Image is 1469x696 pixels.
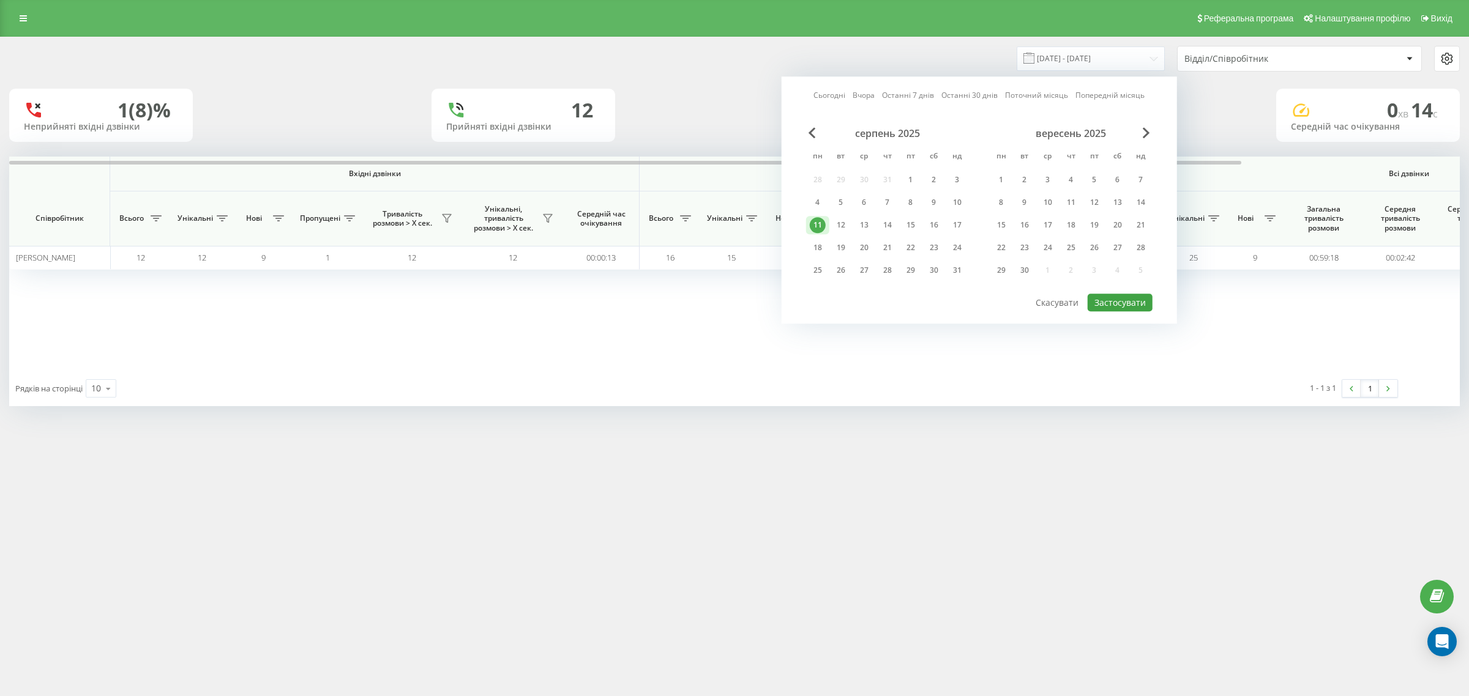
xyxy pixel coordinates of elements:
[922,216,946,234] div: сб 16 серп 2025 р.
[1013,261,1036,280] div: вт 30 вер 2025 р.
[1086,217,1102,233] div: 19
[926,217,942,233] div: 16
[810,262,826,278] div: 25
[1129,239,1153,257] div: нд 28 вер 2025 р.
[198,252,206,263] span: 12
[949,172,965,188] div: 3
[1013,171,1036,189] div: вт 2 вер 2025 р.
[922,261,946,280] div: сб 30 серп 2025 р.
[1017,240,1033,256] div: 23
[1029,294,1085,311] button: Скасувати
[1133,240,1149,256] div: 28
[903,172,919,188] div: 1
[1427,627,1457,656] div: Open Intercom Messenger
[1060,239,1083,257] div: чт 25 вер 2025 р.
[922,171,946,189] div: сб 2 серп 2025 р.
[903,194,919,210] div: 8
[926,262,942,278] div: 30
[1040,217,1056,233] div: 17
[876,239,899,257] div: чт 21 серп 2025 р.
[946,239,969,257] div: нд 24 серп 2025 р.
[990,239,1013,257] div: пн 22 вер 2025 р.
[899,239,922,257] div: пт 22 серп 2025 р.
[136,252,145,263] span: 12
[1295,204,1353,233] span: Загальна тривалість розмови
[1106,216,1129,234] div: сб 20 вер 2025 р.
[853,216,876,234] div: ср 13 серп 2025 р.
[993,262,1009,278] div: 29
[1083,193,1106,212] div: пт 12 вер 2025 р.
[1005,90,1068,102] a: Поточний місяць
[1036,171,1060,189] div: ср 3 вер 2025 р.
[1362,246,1438,270] td: 00:02:42
[446,122,600,132] div: Прийняті вхідні дзвінки
[1371,204,1429,233] span: Середня тривалість розмови
[922,193,946,212] div: сб 9 серп 2025 р.
[833,194,849,210] div: 5
[946,193,969,212] div: нд 10 серп 2025 р.
[1291,122,1445,132] div: Середній час очікування
[829,239,853,257] div: вт 19 серп 2025 р.
[1315,13,1410,23] span: Налаштування профілю
[810,217,826,233] div: 11
[948,148,966,166] abbr: неділя
[261,252,266,263] span: 9
[1083,216,1106,234] div: пт 19 вер 2025 р.
[1039,148,1057,166] abbr: середа
[829,261,853,280] div: вт 26 серп 2025 р.
[707,213,742,223] span: Унікальні
[829,193,853,212] div: вт 5 серп 2025 р.
[1063,194,1079,210] div: 11
[829,216,853,234] div: вт 12 серп 2025 р.
[810,240,826,256] div: 18
[902,148,920,166] abbr: п’ятниця
[806,193,829,212] div: пн 4 серп 2025 р.
[1013,216,1036,234] div: вт 16 вер 2025 р.
[1398,107,1411,120] span: хв
[990,171,1013,189] div: пн 1 вер 2025 р.
[178,213,213,223] span: Унікальні
[1285,246,1362,270] td: 00:59:18
[833,262,849,278] div: 26
[899,261,922,280] div: пт 29 серп 2025 р.
[1133,217,1149,233] div: 21
[239,213,269,223] span: Нові
[408,252,416,263] span: 12
[806,216,829,234] div: пн 11 серп 2025 р.
[926,172,942,188] div: 2
[926,240,942,256] div: 23
[949,217,965,233] div: 17
[1110,240,1126,256] div: 27
[1086,194,1102,210] div: 12
[1169,213,1205,223] span: Унікальні
[993,217,1009,233] div: 15
[855,148,873,166] abbr: середа
[856,262,872,278] div: 27
[646,213,676,223] span: Всього
[806,261,829,280] div: пн 25 серп 2025 р.
[806,127,969,139] div: серпень 2025
[1106,239,1129,257] div: сб 27 вер 2025 р.
[1086,240,1102,256] div: 26
[1075,90,1145,102] a: Попередній місяць
[813,90,845,102] a: Сьогодні
[1015,148,1034,166] abbr: вівторок
[1040,172,1056,188] div: 3
[1060,171,1083,189] div: чт 4 вер 2025 р.
[20,213,99,223] span: Співробітник
[809,127,816,138] span: Previous Month
[949,262,965,278] div: 31
[876,193,899,212] div: чт 7 серп 2025 р.
[571,98,593,122] div: 12
[1411,97,1438,123] span: 14
[1184,54,1331,64] div: Відділ/Співробітник
[1129,171,1153,189] div: нд 7 вер 2025 р.
[1017,194,1033,210] div: 9
[876,216,899,234] div: чт 14 серп 2025 р.
[1133,172,1149,188] div: 7
[946,171,969,189] div: нд 3 серп 2025 р.
[853,239,876,257] div: ср 20 серп 2025 р.
[1036,216,1060,234] div: ср 17 вер 2025 р.
[768,213,799,223] span: Нові
[1060,193,1083,212] div: чт 11 вер 2025 р.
